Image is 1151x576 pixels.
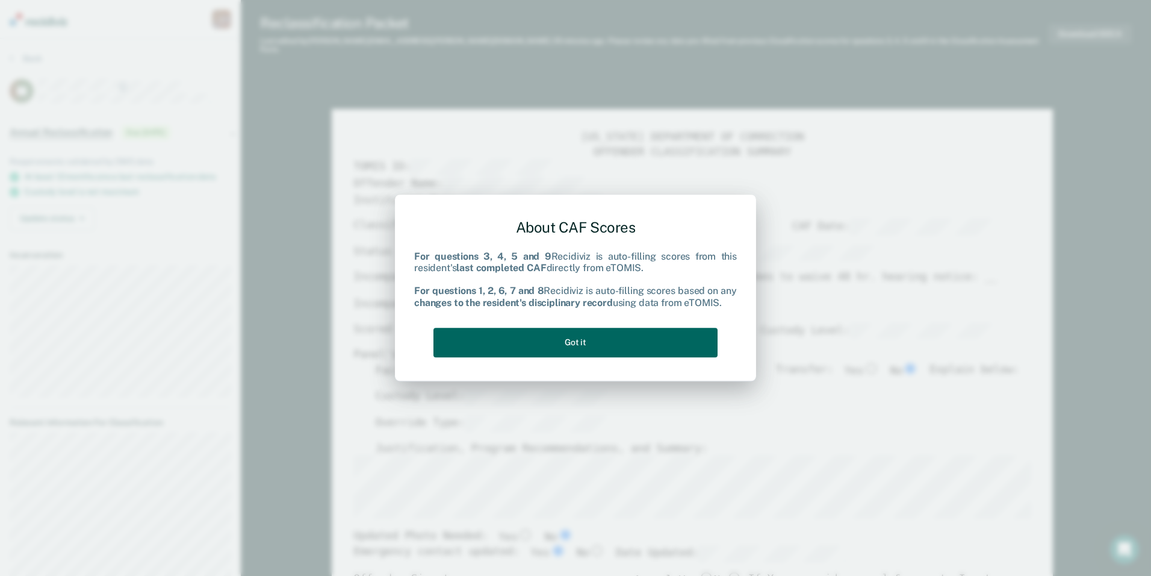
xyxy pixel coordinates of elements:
[414,251,551,262] b: For questions 3, 4, 5 and 9
[414,286,544,297] b: For questions 1, 2, 6, 7 and 8
[456,262,546,274] b: last completed CAF
[414,209,737,246] div: About CAF Scores
[414,297,613,308] b: changes to the resident's disciplinary record
[433,328,718,357] button: Got it
[414,251,737,308] div: Recidiviz is auto-filling scores from this resident's directly from eTOMIS. Recidiviz is auto-fil...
